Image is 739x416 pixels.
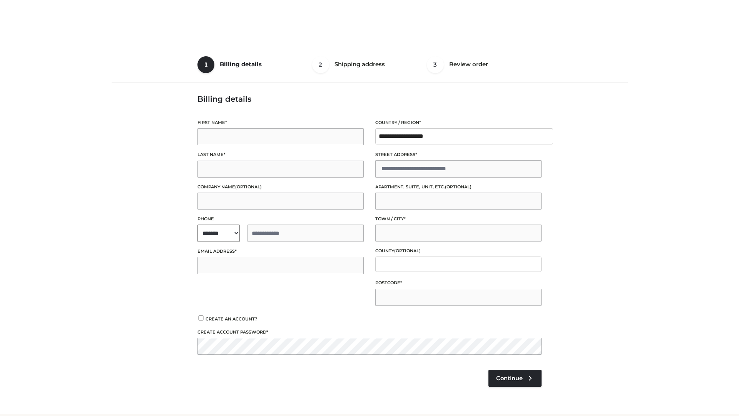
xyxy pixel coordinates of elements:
span: 3 [427,56,444,73]
span: (optional) [235,184,262,190]
h3: Billing details [197,94,542,104]
span: 2 [312,56,329,73]
label: Last name [197,151,364,158]
label: Company name [197,183,364,191]
label: Email address [197,248,364,255]
label: Apartment, suite, unit, etc. [375,183,542,191]
label: Create account password [197,329,542,336]
span: Billing details [220,60,262,68]
label: County [375,247,542,255]
span: (optional) [394,248,421,253]
span: Continue [496,375,523,382]
span: (optional) [445,184,471,190]
span: Review order [449,60,488,68]
span: Shipping address [334,60,385,68]
label: Postcode [375,279,542,287]
label: Street address [375,151,542,158]
label: Phone [197,215,364,223]
label: Country / Region [375,119,542,126]
a: Continue [488,370,542,387]
label: First name [197,119,364,126]
span: 1 [197,56,214,73]
span: Create an account? [206,316,257,322]
input: Create an account? [197,315,204,320]
label: Town / City [375,215,542,223]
